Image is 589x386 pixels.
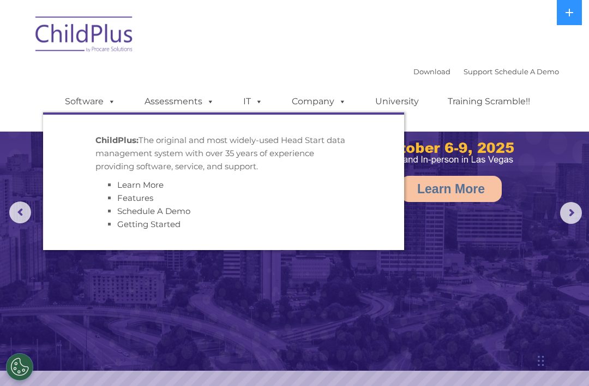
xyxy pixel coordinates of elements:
a: Company [281,91,357,112]
a: Software [54,91,127,112]
a: Assessments [134,91,225,112]
a: IT [232,91,274,112]
a: Support [464,67,492,76]
a: University [364,91,430,112]
img: ChildPlus by Procare Solutions [30,9,139,63]
iframe: Chat Widget [405,268,589,386]
strong: ChildPlus: [95,135,139,145]
button: Cookies Settings [6,353,33,381]
div: Drag [538,345,544,377]
a: Schedule A Demo [117,206,190,216]
a: Learn More [400,176,502,202]
a: Getting Started [117,219,181,229]
p: The original and most widely-used Head Start data management system with over 35 years of experie... [95,134,352,173]
a: Download [413,67,450,76]
a: Training Scramble!! [437,91,541,112]
a: Schedule A Demo [495,67,559,76]
a: Learn More [117,180,164,190]
a: Features [117,193,153,203]
font: | [413,67,559,76]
